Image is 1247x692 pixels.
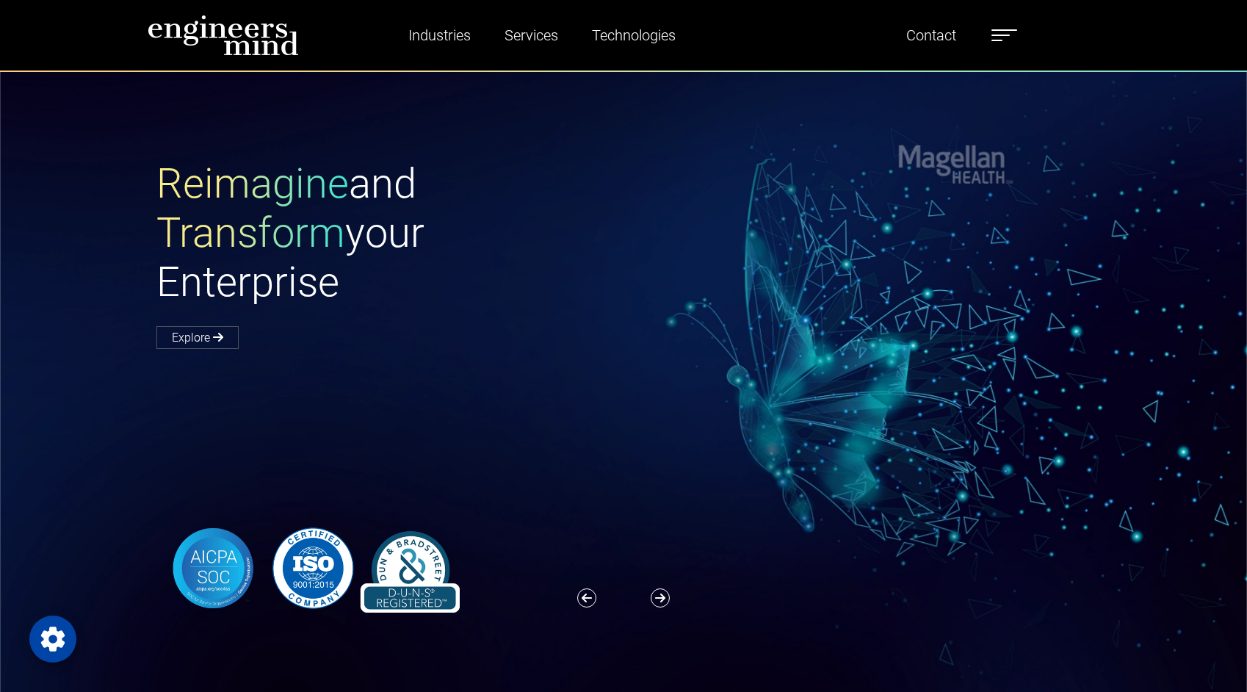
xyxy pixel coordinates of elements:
[148,15,299,56] img: logo
[156,159,349,208] span: Reimagine
[499,18,564,52] a: Services
[156,326,239,349] a: Explore
[586,18,682,52] a: Technologies
[156,209,345,257] span: Transform
[402,18,477,52] a: Industries
[900,18,962,52] a: Contact
[156,159,623,308] h1: and your Enterprise
[156,524,468,613] img: banner-logo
